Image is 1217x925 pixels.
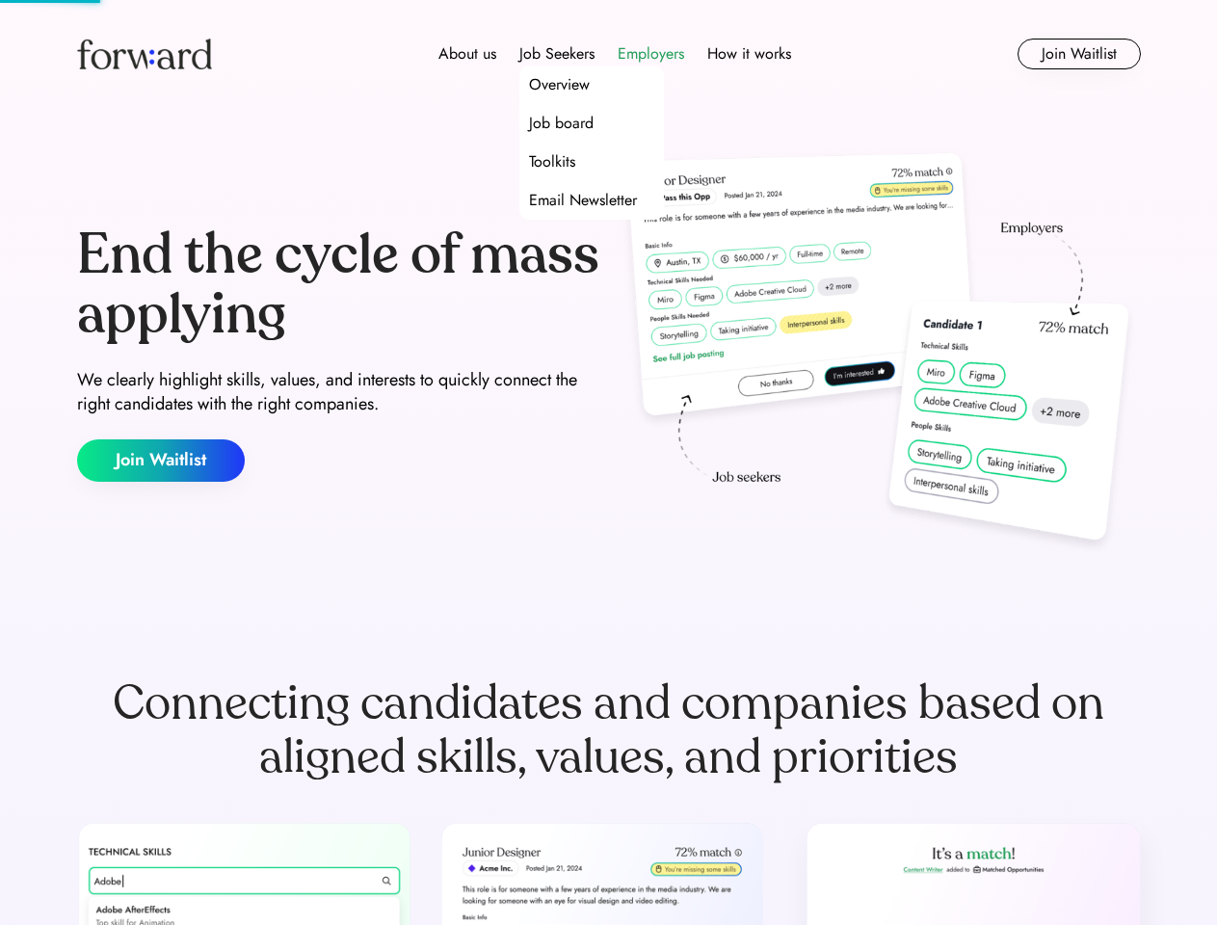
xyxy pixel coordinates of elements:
[707,42,791,66] div: How it works
[77,439,245,482] button: Join Waitlist
[529,189,637,212] div: Email Newsletter
[1018,39,1141,69] button: Join Waitlist
[77,676,1141,784] div: Connecting candidates and companies based on aligned skills, values, and priorities
[618,42,684,66] div: Employers
[529,73,590,96] div: Overview
[77,368,601,416] div: We clearly highlight skills, values, and interests to quickly connect the right candidates with t...
[77,225,601,344] div: End the cycle of mass applying
[519,42,595,66] div: Job Seekers
[529,150,575,173] div: Toolkits
[77,39,212,69] img: Forward logo
[438,42,496,66] div: About us
[529,112,594,135] div: Job board
[617,146,1141,561] img: hero-image.png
